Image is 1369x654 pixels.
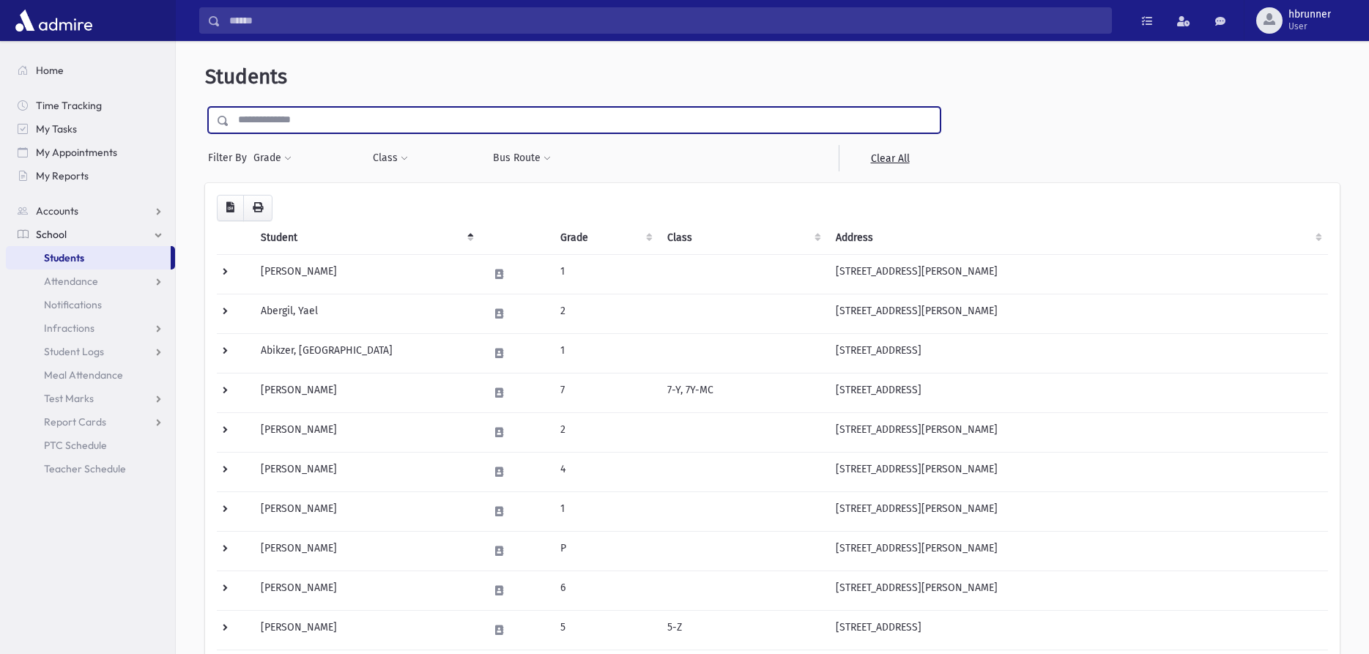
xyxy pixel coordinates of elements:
[44,275,98,288] span: Attendance
[1288,9,1331,21] span: hbrunner
[658,610,827,650] td: 5-Z
[36,122,77,135] span: My Tasks
[827,491,1328,531] td: [STREET_ADDRESS][PERSON_NAME]
[217,195,244,221] button: CSV
[44,322,94,335] span: Infractions
[44,439,107,452] span: PTC Schedule
[252,610,479,650] td: [PERSON_NAME]
[552,452,658,491] td: 4
[6,199,175,223] a: Accounts
[827,531,1328,571] td: [STREET_ADDRESS][PERSON_NAME]
[44,345,104,358] span: Student Logs
[6,164,175,187] a: My Reports
[372,145,409,171] button: Class
[36,64,64,77] span: Home
[6,340,175,363] a: Student Logs
[44,462,126,475] span: Teacher Schedule
[36,204,78,218] span: Accounts
[658,221,827,255] th: Class: activate to sort column ascending
[220,7,1111,34] input: Search
[6,223,175,246] a: School
[252,491,479,531] td: [PERSON_NAME]
[552,254,658,294] td: 1
[252,333,479,373] td: Abikzer, [GEOGRAPHIC_DATA]
[243,195,272,221] button: Print
[827,610,1328,650] td: [STREET_ADDRESS]
[827,452,1328,491] td: [STREET_ADDRESS][PERSON_NAME]
[6,363,175,387] a: Meal Attendance
[6,94,175,117] a: Time Tracking
[6,457,175,480] a: Teacher Schedule
[552,571,658,610] td: 6
[252,254,479,294] td: [PERSON_NAME]
[552,412,658,452] td: 2
[552,294,658,333] td: 2
[252,412,479,452] td: [PERSON_NAME]
[36,228,67,241] span: School
[827,412,1328,452] td: [STREET_ADDRESS][PERSON_NAME]
[44,368,123,382] span: Meal Attendance
[208,150,253,166] span: Filter By
[6,434,175,457] a: PTC Schedule
[6,59,175,82] a: Home
[252,294,479,333] td: Abergil, Yael
[252,373,479,412] td: [PERSON_NAME]
[6,117,175,141] a: My Tasks
[6,316,175,340] a: Infractions
[44,392,94,405] span: Test Marks
[552,531,658,571] td: P
[36,99,102,112] span: Time Tracking
[12,6,96,35] img: AdmirePro
[252,531,479,571] td: [PERSON_NAME]
[1288,21,1331,32] span: User
[6,387,175,410] a: Test Marks
[44,251,84,264] span: Students
[552,491,658,531] td: 1
[36,146,117,159] span: My Appointments
[552,221,658,255] th: Grade: activate to sort column ascending
[6,270,175,293] a: Attendance
[492,145,552,171] button: Bus Route
[6,246,171,270] a: Students
[658,373,827,412] td: 7-Y, 7Y-MC
[827,254,1328,294] td: [STREET_ADDRESS][PERSON_NAME]
[205,64,287,89] span: Students
[252,452,479,491] td: [PERSON_NAME]
[6,293,175,316] a: Notifications
[827,221,1328,255] th: Address: activate to sort column ascending
[253,145,292,171] button: Grade
[6,410,175,434] a: Report Cards
[827,333,1328,373] td: [STREET_ADDRESS]
[827,373,1328,412] td: [STREET_ADDRESS]
[252,221,479,255] th: Student: activate to sort column descending
[827,571,1328,610] td: [STREET_ADDRESS][PERSON_NAME]
[552,610,658,650] td: 5
[44,415,106,428] span: Report Cards
[252,571,479,610] td: [PERSON_NAME]
[36,169,89,182] span: My Reports
[827,294,1328,333] td: [STREET_ADDRESS][PERSON_NAME]
[44,298,102,311] span: Notifications
[552,373,658,412] td: 7
[6,141,175,164] a: My Appointments
[839,145,941,171] a: Clear All
[552,333,658,373] td: 1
